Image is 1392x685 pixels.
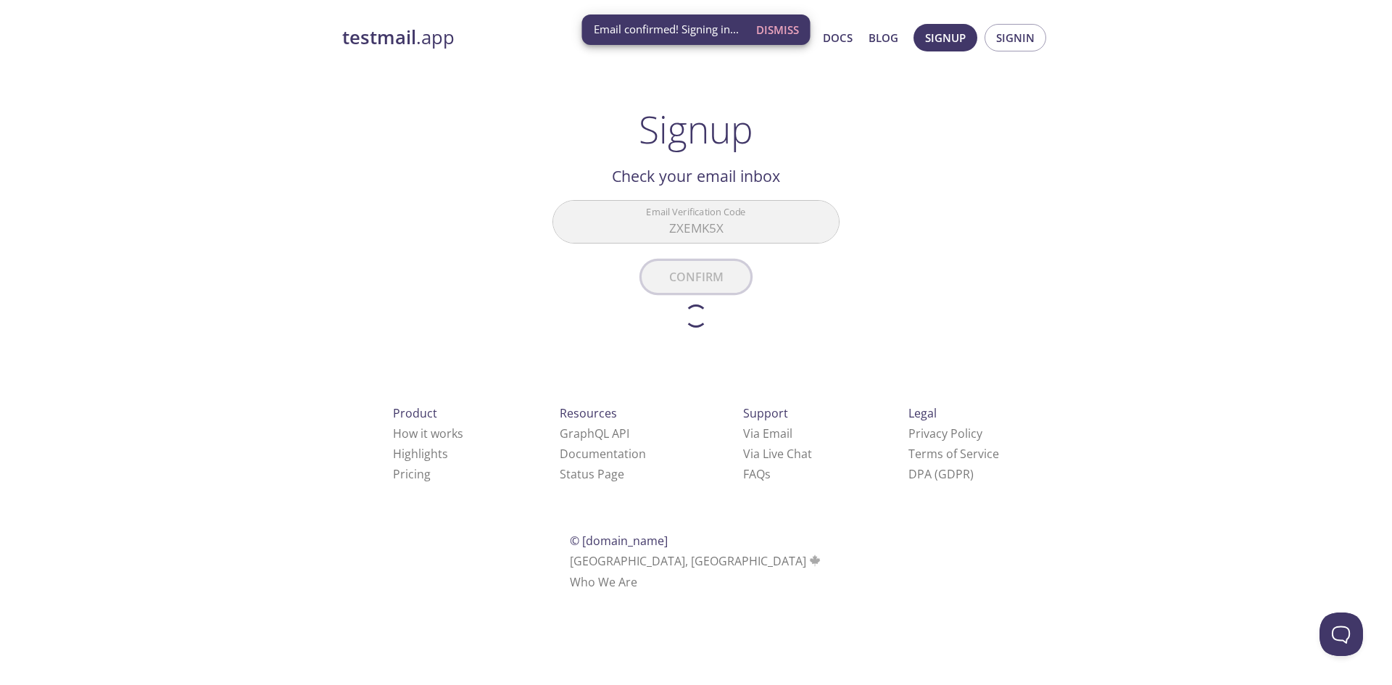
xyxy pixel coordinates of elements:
h2: Check your email inbox [552,164,840,188]
span: Dismiss [756,20,799,39]
a: Documentation [560,446,646,462]
a: Highlights [393,446,448,462]
a: Blog [869,28,898,47]
a: Pricing [393,466,431,482]
span: © [DOMAIN_NAME] [570,533,668,549]
a: testmail.app [342,25,683,50]
a: FAQ [743,466,771,482]
a: Privacy Policy [908,425,982,441]
h1: Signup [639,107,753,151]
iframe: Help Scout Beacon - Open [1319,613,1363,656]
button: Signup [913,24,977,51]
span: [GEOGRAPHIC_DATA], [GEOGRAPHIC_DATA] [570,553,823,569]
span: Email confirmed! Signing in... [594,22,739,37]
button: Dismiss [750,16,805,43]
span: Signin [996,28,1035,47]
span: Legal [908,405,937,421]
a: How it works [393,425,463,441]
a: DPA (GDPR) [908,466,974,482]
span: Resources [560,405,617,421]
a: GraphQL API [560,425,629,441]
span: Signup [925,28,966,47]
span: Support [743,405,788,421]
a: Via Email [743,425,792,441]
button: Signin [985,24,1046,51]
a: Docs [823,28,853,47]
a: Status Page [560,466,624,482]
a: Terms of Service [908,446,999,462]
span: Product [393,405,437,421]
strong: testmail [342,25,416,50]
a: Who We Are [570,574,637,590]
span: s [765,466,771,482]
a: Via Live Chat [743,446,812,462]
